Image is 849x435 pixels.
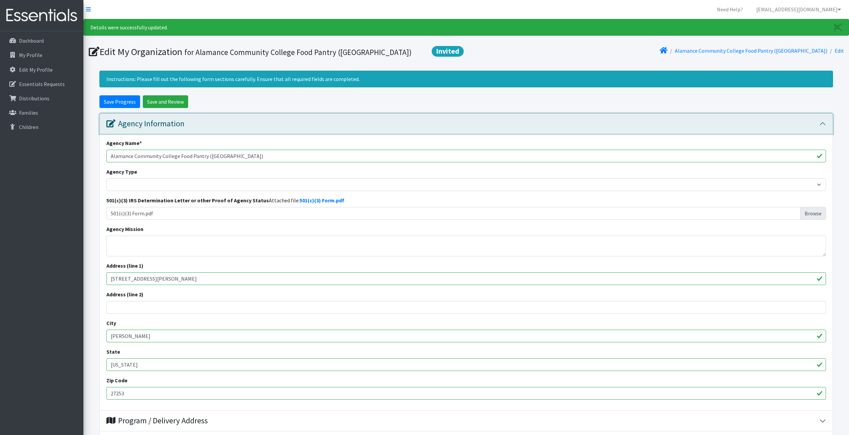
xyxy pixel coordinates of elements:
a: Alamance Community College Food Pantry ([GEOGRAPHIC_DATA]) [675,47,827,54]
button: Program / Delivery Address [100,411,833,431]
label: 501(c)(3) Form.pdf [106,207,826,220]
label: State [106,348,120,356]
small: for Alamance Community College Food Pantry ([GEOGRAPHIC_DATA]) [184,47,412,57]
p: Distributions [19,95,49,102]
a: Edit My Profile [3,63,81,76]
a: Need Help? [712,3,748,16]
input: Save Progress [99,95,140,108]
button: Agency Information [100,114,833,134]
h1: Edit My Organization [89,46,464,58]
a: Close [827,19,849,35]
a: Children [3,120,81,134]
abbr: required [139,140,142,146]
div: Instructions: Please fill out the following form sections carefully. Ensure that all required fie... [99,71,833,87]
p: Children [19,124,38,130]
label: Agency Name [106,139,142,147]
div: Program / Delivery Address [106,416,208,426]
img: HumanEssentials [3,4,81,27]
label: Agency Mission [106,225,143,233]
a: 501(c)(3) Form.pdf [300,197,344,204]
p: Essentials Requests [19,81,65,87]
label: Address (line 1) [106,262,143,270]
span: Invited [432,46,464,57]
label: Agency Type [106,168,137,176]
div: Details were successfully updated. [83,19,849,36]
label: City [106,319,116,327]
a: Families [3,106,81,119]
p: Edit My Profile [19,66,53,73]
a: Edit [835,47,844,54]
label: Zip Code [106,376,127,384]
a: [EMAIL_ADDRESS][DOMAIN_NAME] [751,3,846,16]
a: My Profile [3,48,81,62]
a: Distributions [3,92,81,105]
div: Attached file: [106,196,826,220]
label: 501(c)(3) IRS Determination Letter or other Proof of Agency Status [106,196,269,204]
p: My Profile [19,52,42,58]
label: Address (line 2) [106,290,143,298]
a: Essentials Requests [3,77,81,91]
div: Agency Information [106,119,184,129]
input: Save and Review [143,95,188,108]
a: Dashboard [3,34,81,47]
p: Dashboard [19,37,44,44]
p: Families [19,109,38,116]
